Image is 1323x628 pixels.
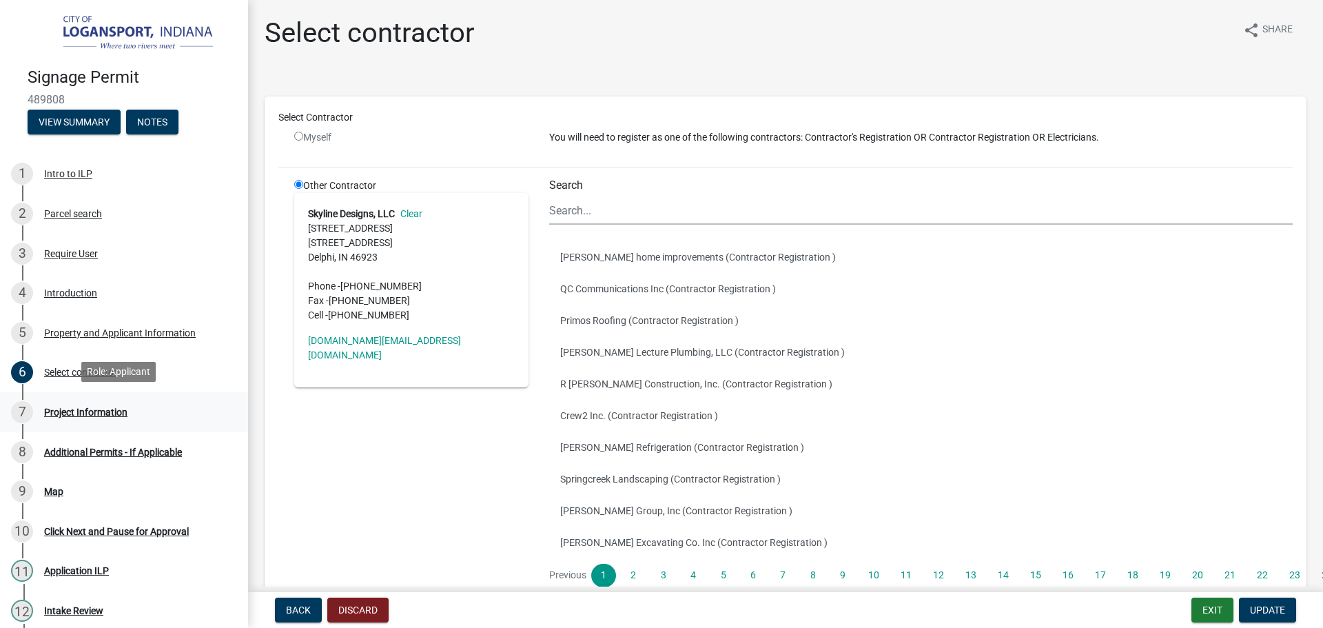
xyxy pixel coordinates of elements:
div: Intake Review [44,606,103,616]
i: share [1243,22,1260,39]
label: Search [549,180,583,191]
a: Clear [395,208,422,219]
span: [PHONE_NUMBER] [328,310,409,321]
div: Project Information [44,407,127,417]
button: QC Communications Inc (Contractor Registration ) [549,273,1293,305]
a: 2 [621,564,646,587]
button: [PERSON_NAME] Group, Inc (Contractor Registration ) [549,495,1293,527]
div: Parcel search [44,209,102,219]
a: 19 [1151,564,1179,587]
div: Require User [44,249,98,259]
div: 4 [11,282,33,304]
button: View Summary [28,110,121,134]
span: [PHONE_NUMBER] [329,295,410,306]
button: Springcreek Landscaping (Contractor Registration ) [549,463,1293,495]
a: 10 [860,564,888,587]
a: 5 [710,564,735,587]
div: Application ILP [44,566,109,576]
button: Notes [126,110,178,134]
button: shareShare [1232,17,1304,43]
div: Select Contractor [268,110,1303,125]
a: 1 [591,564,616,587]
div: 5 [11,322,33,344]
button: Update [1239,598,1296,622]
a: 22 [1249,564,1276,587]
button: Primos Roofing (Contractor Registration ) [549,305,1293,336]
div: 11 [11,560,33,582]
a: [DOMAIN_NAME][EMAIL_ADDRESS][DOMAIN_NAME] [308,335,461,361]
h1: Select contractor [265,17,475,50]
button: [PERSON_NAME] home improvements (Contractor Registration ) [549,241,1293,273]
a: 12 [925,564,952,587]
abbr: Fax - [308,295,329,306]
img: City of Logansport, Indiana [28,14,226,53]
span: Back [286,605,311,616]
h4: Signage Permit [28,68,237,88]
div: 8 [11,441,33,463]
p: You will need to register as one of the following contractors: Contractor's Registration OR Contr... [549,130,1293,145]
input: Search... [549,196,1293,225]
button: [PERSON_NAME] Refrigeration (Contractor Registration ) [549,432,1293,463]
span: Share [1262,22,1293,39]
button: [PERSON_NAME] Excavating Co. Inc (Contractor Registration ) [549,527,1293,558]
span: 489808 [28,93,220,106]
span: [PHONE_NUMBER] [340,281,422,292]
button: [PERSON_NAME] Lecture Plumbing, LLC (Contractor Registration ) [549,336,1293,368]
div: Select contractor [44,367,117,377]
div: 6 [11,361,33,383]
a: 18 [1119,564,1147,587]
a: 4 [681,564,706,587]
button: Discard [327,598,389,622]
div: Intro to ILP [44,169,92,179]
a: 23 [1281,564,1309,587]
a: 6 [741,564,766,587]
span: Update [1250,605,1285,616]
a: 8 [800,564,825,587]
abbr: Cell - [308,310,328,321]
div: Map [44,487,63,496]
wm-modal-confirm: Summary [28,117,121,128]
div: 3 [11,243,33,265]
div: Additional Permits - If Applicable [44,447,182,457]
div: Myself [294,130,529,145]
address: [STREET_ADDRESS] [STREET_ADDRESS] Delphi, IN 46923 [308,207,515,323]
a: 20 [1184,564,1211,587]
div: Other Contractor [284,179,539,620]
a: 7 [770,564,795,587]
a: 21 [1216,564,1244,587]
div: Introduction [44,288,97,298]
div: 10 [11,520,33,543]
a: 14 [989,564,1017,587]
a: 16 [1054,564,1082,587]
a: 15 [1022,564,1049,587]
div: 2 [11,203,33,225]
strong: Skyline Designs, LLC [308,208,395,219]
a: 3 [651,564,676,587]
a: 13 [957,564,985,587]
div: Property and Applicant Information [44,328,196,338]
div: 1 [11,163,33,185]
button: R [PERSON_NAME] Construction, Inc. (Contractor Registration ) [549,368,1293,400]
a: 11 [892,564,920,587]
button: Crew2 Inc. (Contractor Registration ) [549,400,1293,432]
nav: Page navigation [549,564,1293,587]
a: 9 [830,564,855,587]
button: Exit [1191,598,1233,622]
div: Click Next and Pause for Approval [44,527,189,536]
a: 17 [1087,564,1114,587]
div: 9 [11,480,33,503]
wm-modal-confirm: Notes [126,117,178,128]
button: Back [275,598,322,622]
abbr: Phone - [308,281,340,292]
div: 12 [11,600,33,622]
div: 7 [11,401,33,423]
div: Role: Applicant [81,362,156,382]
